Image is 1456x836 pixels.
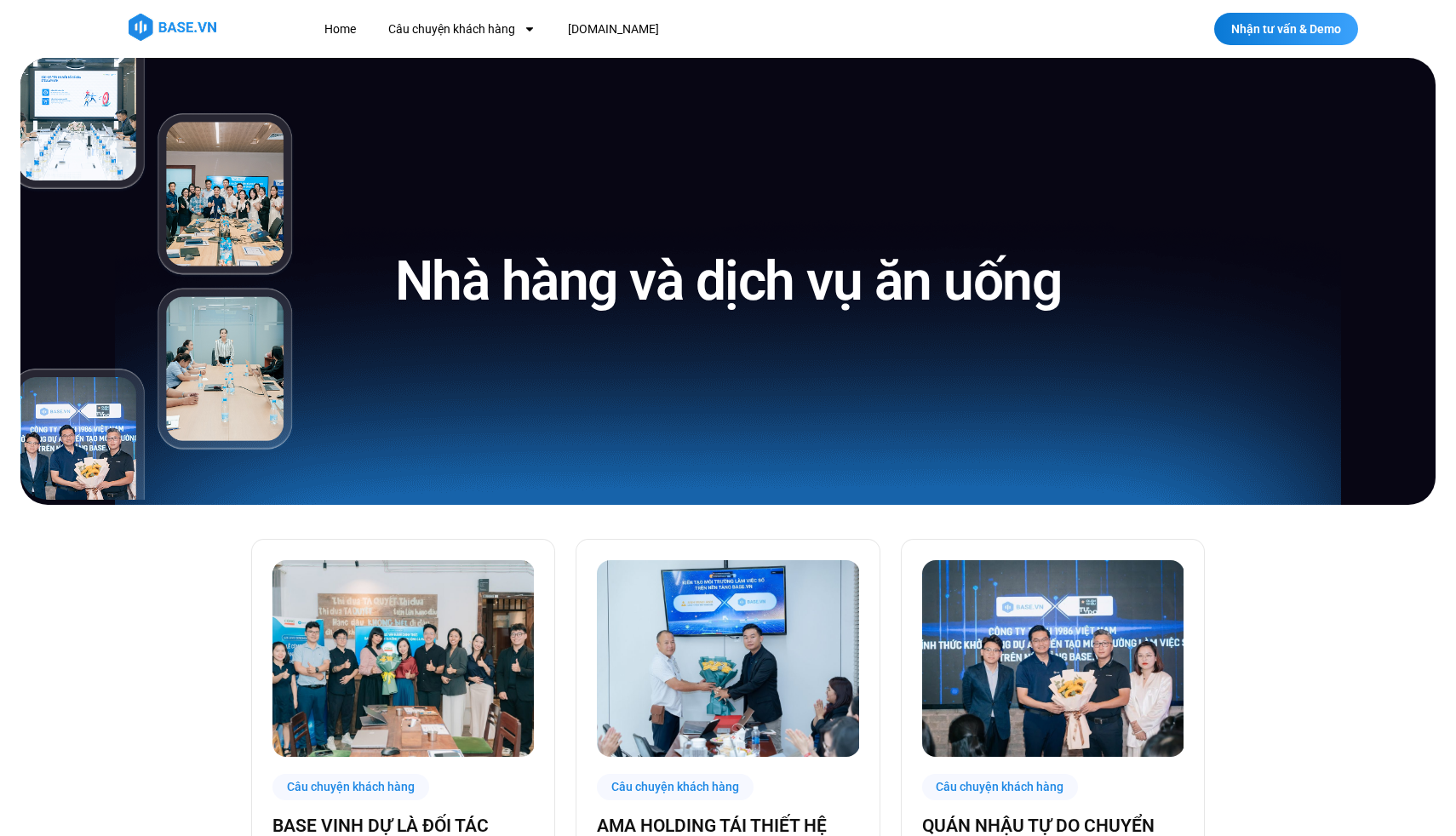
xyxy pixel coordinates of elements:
h1: Nhà hàng và dịch vụ ăn uống [395,246,1062,317]
div: Câu chuyện khách hàng [272,774,429,800]
a: Câu chuyện khách hàng [375,14,548,45]
a: Home [312,14,369,45]
span: Nhận tư vấn & Demo [1231,23,1341,35]
a: [DOMAIN_NAME] [555,14,672,45]
a: Nhận tư vấn & Demo [1214,13,1358,45]
div: Câu chuyện khách hàng [597,774,754,800]
nav: Menu [312,14,972,45]
div: Câu chuyện khách hàng [922,774,1079,800]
